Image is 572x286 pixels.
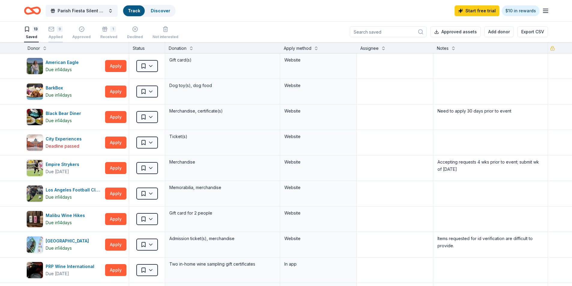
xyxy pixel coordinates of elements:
button: Apply [105,239,126,251]
div: Ticket(s) [169,132,276,141]
div: In app [284,260,352,268]
div: Due in 14 days [46,219,72,226]
div: 9 [57,26,63,32]
img: Image for BarkBox [27,83,43,100]
button: Image for Los Angeles Football ClubLos Angeles Football ClubDue in14days [26,185,103,202]
button: Apply [105,60,126,72]
img: Image for American Eagle [27,58,43,74]
div: Donor [28,45,40,52]
img: Image for City Experiences [27,134,43,151]
button: Image for PRP Wine InternationalPRP Wine InternationalDue [DATE] [26,262,103,278]
a: Track [128,8,140,13]
div: Due in 14 days [46,66,72,73]
div: Gift card(s) [169,56,276,64]
textarea: Items requested for id verification are difficult to provide. [434,233,547,257]
div: Assignee [360,45,379,52]
div: Los Angeles Football Club [46,186,103,194]
button: Apply [105,111,126,123]
textarea: Need to apply 30 days prior to event [434,105,547,129]
div: Approved [72,35,91,39]
div: 1 [110,26,116,32]
div: Gift card for 2 people [169,209,276,217]
button: Export CSV [517,26,548,37]
div: Due [DATE] [46,270,69,277]
div: Admission ticket(s), merchandise [169,234,276,243]
div: Empire Strykers [46,161,82,168]
div: American Eagle [46,59,81,66]
textarea: Accepting requests 4 wks prior to event; submit wk of [DATE] [434,156,547,180]
button: Approved assets [430,26,481,37]
div: Deadline passed [46,143,79,150]
div: Website [284,107,352,115]
button: Parish Fiesta Silent Auction [46,5,118,17]
div: Applied [48,35,63,39]
div: City Experiences [46,135,84,143]
button: Image for BarkBoxBarkBoxDue in14days [26,83,103,100]
div: Malibu Wine Hikes [46,212,87,219]
img: Image for Black Bear Diner [27,109,43,125]
button: TrackDiscover [123,5,176,17]
button: Apply [105,213,126,225]
span: Parish Fiesta Silent Auction [58,7,106,14]
div: Two in-home wine sampling gift certificates [169,260,276,268]
button: Image for Empire StrykersEmpire StrykersDue [DATE] [26,160,103,176]
div: PRP Wine International [46,263,97,270]
img: Image for PRP Wine International [27,262,43,278]
button: Apply [105,162,126,174]
div: Website [284,235,352,242]
div: Status [129,42,165,53]
div: Apply method [284,45,311,52]
button: Image for American EagleAmerican EagleDue in14days [26,58,103,74]
div: Black Bear Diner [46,110,83,117]
a: Home [24,4,41,18]
div: Website [284,158,352,166]
div: Website [284,184,352,191]
button: Add donor [484,26,514,37]
div: Memorabilia, merchandise [169,183,276,192]
button: Apply [105,264,126,276]
div: Website [284,82,352,89]
button: 1Received [100,24,117,42]
div: Notes [437,45,449,52]
div: Received [100,35,117,39]
div: Website [284,209,352,217]
button: Image for Black Bear DinerBlack Bear DinerDue in14days [26,109,103,125]
a: Start free trial [455,5,499,16]
div: Website [284,56,352,64]
button: Image for Malibu Wine HikesMalibu Wine HikesDue in14days [26,211,103,227]
button: Image for Pacific Park[GEOGRAPHIC_DATA]Due in14days [26,236,103,253]
div: Due in 14 days [46,92,72,99]
div: Merchandise, certificate(s) [169,107,276,115]
div: Dog toy(s), dog food [169,81,276,90]
img: Image for Malibu Wine Hikes [27,211,43,227]
button: Approved [72,24,91,42]
div: Saved [24,35,39,39]
img: Image for Pacific Park [27,236,43,253]
div: 13 [32,26,39,32]
a: Discover [151,8,170,13]
div: Donation [169,45,186,52]
button: Apply [105,86,126,98]
div: Due in 14 days [46,245,72,252]
button: Not interested [153,24,178,42]
div: Not interested [153,35,178,39]
a: $10 in rewards [502,5,540,16]
div: Declined [127,35,143,39]
div: Due in 14 days [46,117,72,124]
img: Image for Empire Strykers [27,160,43,176]
button: Declined [127,24,143,42]
button: Apply [105,137,126,149]
div: [GEOGRAPHIC_DATA] [46,237,91,245]
img: Image for Los Angeles Football Club [27,185,43,202]
button: Image for City ExperiencesCity ExperiencesDeadline passed [26,134,103,151]
button: Apply [105,188,126,200]
input: Search saved [350,26,427,37]
div: Due in 14 days [46,194,72,201]
button: 9Applied [48,24,63,42]
div: Due [DATE] [46,168,69,175]
button: 13Saved [24,24,39,42]
div: Merchandise [169,158,276,166]
div: Website [284,133,352,140]
div: BarkBox [46,84,72,92]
